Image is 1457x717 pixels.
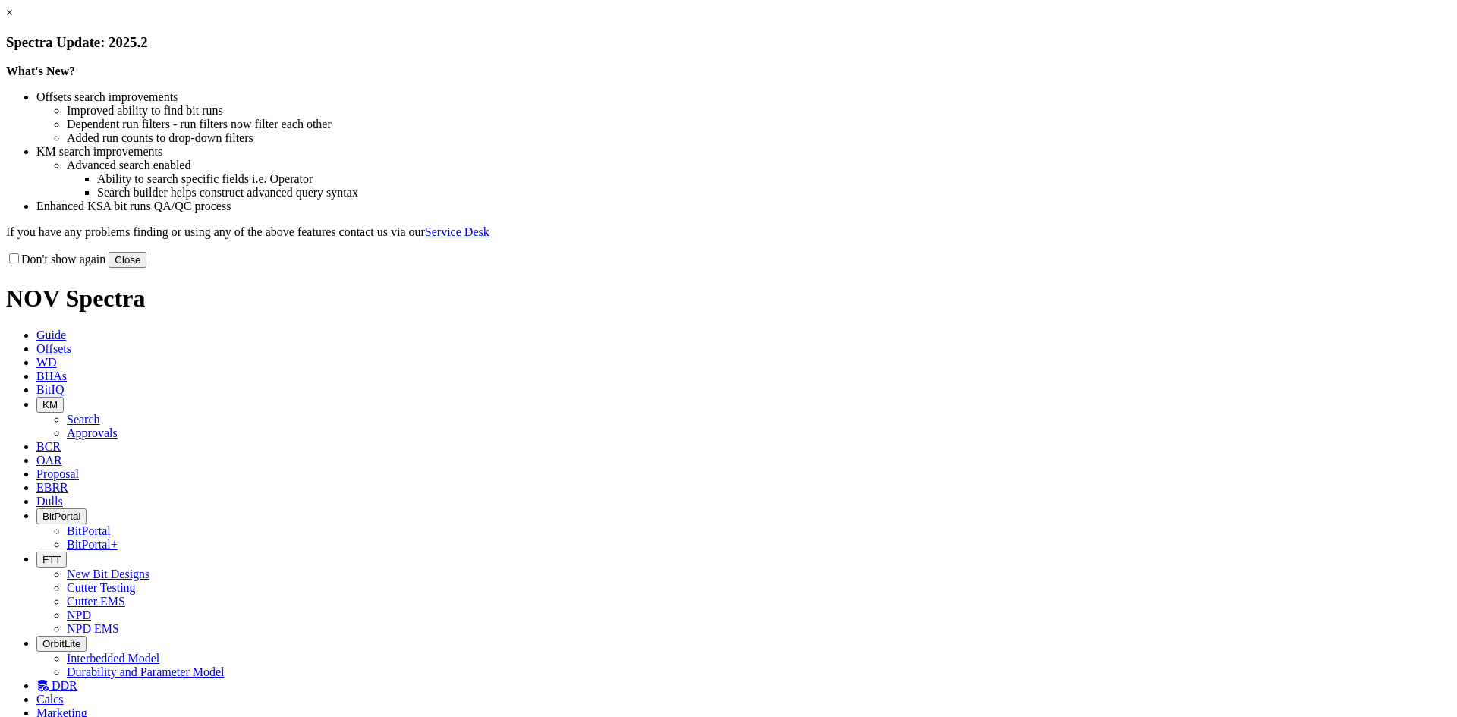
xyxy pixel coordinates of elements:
span: BCR [36,440,61,453]
li: Dependent run filters - run filters now filter each other [67,118,1451,131]
span: BitIQ [36,383,64,396]
span: Calcs [36,693,64,706]
span: OrbitLite [42,638,80,649]
li: Added run counts to drop-down filters [67,131,1451,145]
a: × [6,6,13,19]
input: Don't show again [9,253,19,263]
a: NPD EMS [67,622,119,635]
li: KM search improvements [36,145,1451,159]
span: BHAs [36,370,67,382]
a: Cutter EMS [67,595,125,608]
li: Offsets search improvements [36,90,1451,104]
span: OAR [36,454,62,467]
span: BitPortal [42,511,80,522]
span: DDR [52,679,77,692]
span: EBRR [36,481,68,494]
a: Service Desk [425,225,489,238]
span: Proposal [36,467,79,480]
li: Advanced search enabled [67,159,1451,172]
a: Approvals [67,426,118,439]
span: WD [36,356,57,369]
a: Durability and Parameter Model [67,665,225,678]
li: Improved ability to find bit runs [67,104,1451,118]
span: FTT [42,554,61,565]
li: Enhanced KSA bit runs QA/QC process [36,200,1451,213]
a: BitPortal+ [67,538,118,551]
a: NPD [67,609,91,621]
label: Don't show again [6,253,105,266]
a: Interbedded Model [67,652,159,665]
li: Search builder helps construct advanced query syntax [97,186,1451,200]
p: If you have any problems finding or using any of the above features contact us via our [6,225,1451,239]
span: Offsets [36,342,71,355]
a: Search [67,413,100,426]
a: BitPortal [67,524,111,537]
strong: What's New? [6,64,75,77]
span: Dulls [36,495,63,508]
span: Guide [36,329,66,341]
h1: NOV Spectra [6,285,1451,313]
a: New Bit Designs [67,568,149,580]
span: KM [42,399,58,410]
h3: Spectra Update: 2025.2 [6,34,1451,51]
li: Ability to search specific fields i.e. Operator [97,172,1451,186]
a: Cutter Testing [67,581,136,594]
button: Close [109,252,146,268]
